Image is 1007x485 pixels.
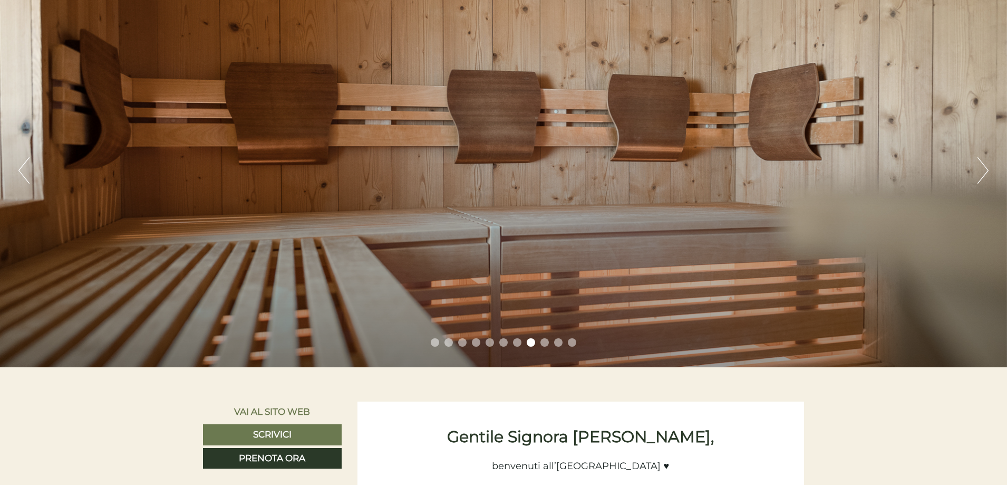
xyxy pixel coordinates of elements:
h4: benvenuti all’[GEOGRAPHIC_DATA] ♥ [373,451,789,472]
button: Previous [18,157,30,184]
a: Prenota ora [203,448,342,469]
a: Vai al sito web [203,402,342,422]
button: Next [977,157,989,184]
a: Scrivici [203,424,342,445]
h1: Gentile Signora [PERSON_NAME], [373,428,789,445]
